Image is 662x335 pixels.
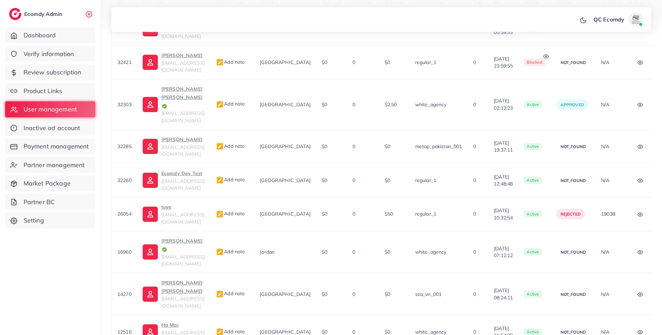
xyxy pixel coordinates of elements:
[117,59,132,65] span: 32421
[473,177,476,183] span: 0
[322,177,327,183] span: $0
[24,87,62,96] span: Product Links
[143,279,205,309] a: [PERSON_NAME] [PERSON_NAME][EMAIL_ADDRESS][DOMAIN_NAME]
[385,329,390,335] span: $0
[561,102,584,107] span: approved
[260,177,311,183] span: [GEOGRAPHIC_DATA]
[260,101,311,108] span: [GEOGRAPHIC_DATA]
[260,291,311,297] span: [GEOGRAPHIC_DATA]
[161,110,205,123] span: [EMAIL_ADDRESS][DOMAIN_NAME]
[216,290,245,297] span: Add note
[143,287,158,302] img: ic-user-info.36bf1079.svg
[216,248,224,256] img: admin_note.cdd0b510.svg
[143,139,158,154] img: ic-user-info.36bf1079.svg
[494,139,513,154] span: [DATE] 19:37:11
[561,60,586,65] span: not_found
[143,97,158,112] img: ic-user-info.36bf1079.svg
[260,211,311,217] span: [GEOGRAPHIC_DATA]
[561,292,586,297] span: not_found
[161,211,205,225] span: [EMAIL_ADDRESS][DOMAIN_NAME]
[143,173,158,188] img: ic-user-info.36bf1079.svg
[5,83,95,99] a: Product Links
[24,105,77,114] span: User management
[415,59,436,65] span: regular_1
[143,85,205,124] a: [PERSON_NAME] [PERSON_NAME][EMAIL_ADDRESS][DOMAIN_NAME]
[322,291,327,297] span: $0
[629,12,643,26] img: avatar
[5,157,95,173] a: Partner management
[601,177,609,183] span: N/A
[561,144,586,149] span: not_found
[385,177,390,183] span: $0
[5,212,95,228] a: Setting
[473,249,476,255] span: 0
[24,216,44,225] span: Setting
[352,291,355,297] span: 0
[473,291,476,297] span: 0
[524,101,542,108] span: active
[524,143,542,151] span: active
[5,138,95,154] a: Payment management
[561,250,586,255] span: not_found
[473,101,476,108] span: 0
[385,143,390,150] span: $0
[5,27,95,43] a: Dashboard
[216,176,245,183] span: Add note
[561,178,586,183] span: not_found
[24,198,55,207] span: Partner BC
[117,211,132,217] span: 26054
[593,15,624,24] p: QC Ecomdy
[24,11,64,17] h2: Ecomdy Admin
[143,203,205,225] a: tuye[EMAIL_ADDRESS][DOMAIN_NAME]
[601,211,615,217] span: 19038
[260,59,311,65] span: [GEOGRAPHIC_DATA]
[385,249,390,255] span: $0
[161,246,168,253] img: icon-tick.de4e08dc.svg
[352,329,355,335] span: 0
[5,64,95,80] a: Review subscription
[161,203,205,211] p: tuye
[161,103,168,109] img: icon-tick.de4e08dc.svg
[161,296,205,309] span: [EMAIL_ADDRESS][DOMAIN_NAME]
[415,329,447,335] span: white_agency
[352,59,355,65] span: 0
[24,124,80,133] span: Inactive ad account
[216,210,224,218] img: admin_note.cdd0b510.svg
[117,177,132,183] span: 32260
[494,207,513,221] span: [DATE] 10:32:54
[590,12,645,26] a: QC Ecomdyavatar
[161,60,205,73] span: [EMAIL_ADDRESS][DOMAIN_NAME]
[494,245,513,259] span: [DATE] 07:12:12
[216,100,224,109] img: admin_note.cdd0b510.svg
[161,237,205,253] p: [PERSON_NAME]
[494,97,513,111] span: [DATE] 02:13:23
[415,143,462,150] span: metap_pakistan_001
[161,178,205,191] span: [EMAIL_ADDRESS][DOMAIN_NAME]
[24,68,81,77] span: Review subscription
[524,248,542,256] span: active
[161,169,205,178] p: Ecomdy Dev Test
[5,46,95,62] a: Verify information
[143,237,205,268] a: [PERSON_NAME][EMAIL_ADDRESS][DOMAIN_NAME]
[473,59,476,65] span: 0
[143,135,205,158] a: [PERSON_NAME][EMAIL_ADDRESS][DOMAIN_NAME]
[601,249,609,255] span: N/A
[216,142,224,151] img: admin_note.cdd0b510.svg
[143,244,158,260] img: ic-user-info.36bf1079.svg
[352,143,355,150] span: 0
[9,8,21,20] img: logo
[385,101,397,108] span: $2.50
[143,55,158,70] img: ic-user-info.36bf1079.svg
[216,59,245,65] span: Add note
[5,120,95,136] a: Inactive ad account
[322,143,327,150] span: $0
[322,59,327,65] span: $0
[216,143,245,149] span: Add note
[117,291,132,297] span: 14270
[216,176,224,184] img: admin_note.cdd0b510.svg
[24,161,85,170] span: Partner management
[117,329,132,335] span: 12516
[117,101,132,108] span: 32303
[161,321,205,329] p: Ha Mai
[561,329,586,335] span: not_found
